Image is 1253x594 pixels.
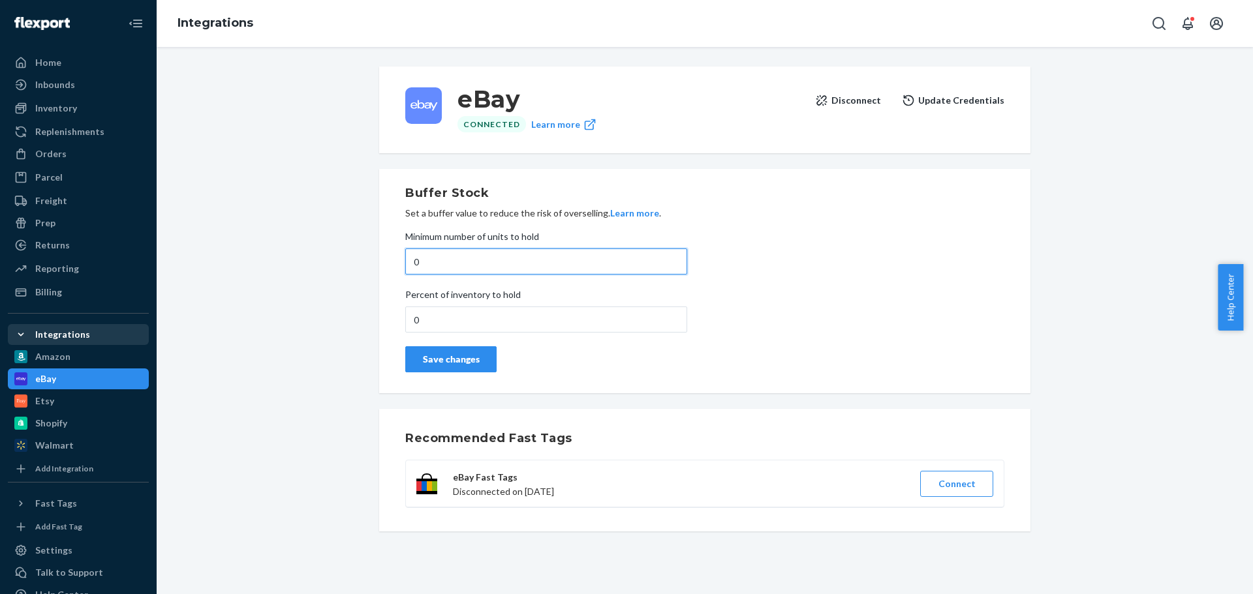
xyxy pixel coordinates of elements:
a: eBay [8,368,149,389]
div: Amazon [35,350,70,363]
button: Connect [920,471,993,497]
div: Returns [35,239,70,252]
h2: Recommended Fast Tags [405,430,1004,447]
div: Settings [35,544,72,557]
a: Reporting [8,258,149,279]
div: Reporting [35,262,79,275]
a: Returns [8,235,149,256]
div: Save changes [416,353,486,366]
div: Walmart [35,439,74,452]
img: Flexport logo [14,17,70,30]
a: Amazon [8,346,149,367]
a: Walmart [8,435,149,456]
a: Inbounds [8,74,149,95]
a: Talk to Support [8,562,149,583]
div: Replenishments [35,125,104,138]
div: Prep [35,216,55,230]
div: Inbounds [35,78,75,91]
a: Prep [8,213,149,233]
a: Integrations [178,16,253,30]
a: Billing [8,282,149,303]
a: Parcel [8,167,149,188]
a: Shopify [8,413,149,434]
div: Talk to Support [35,566,103,579]
a: Replenishments [8,121,149,142]
div: Shopify [35,417,67,430]
a: Etsy [8,391,149,411]
button: Integrations [8,324,149,345]
div: Inventory [35,102,77,115]
button: Fast Tags [8,493,149,514]
h3: eBay [457,87,805,111]
div: Home [35,56,61,69]
strong: eBay Fast Tags [453,471,518,483]
span: Minimum number of units to hold [405,230,539,248]
span: Percent of inventory to hold [405,288,521,306]
button: Open account menu [1203,10,1230,37]
button: Learn more [610,207,659,220]
button: Save changes [405,346,497,372]
a: Freight [8,190,149,211]
h2: Buffer Stock [405,185,1004,201]
button: Disconnect [815,87,881,113]
input: Minimum number of units to hold [405,248,687,275]
p: Set a buffer value to reduce the risk of overselling. . [405,207,1004,220]
a: Orders [8,143,149,164]
button: Open notifications [1175,10,1201,37]
div: Freight [35,194,67,207]
div: Parcel [35,171,63,184]
a: Add Integration [8,461,149,477]
button: Open Search Box [1146,10,1172,37]
a: Add Fast Tag [8,519,149,535]
a: Learn more [531,116,596,132]
div: Etsy [35,394,54,408]
ol: breadcrumbs [167,5,264,42]
div: eBay [35,372,56,385]
button: Help Center [1218,264,1243,331]
div: Add Fast Tag [35,521,82,532]
a: Home [8,52,149,73]
a: Inventory [8,98,149,119]
div: Integrations [35,328,90,341]
div: Billing [35,286,62,299]
div: Connected [457,116,526,132]
div: Orders [35,147,67,160]
input: Percent of inventory to hold [405,306,687,333]
div: Add Integration [35,463,93,474]
a: Settings [8,540,149,561]
button: Close Navigation [123,10,149,37]
div: Fast Tags [35,497,77,510]
div: Disconnected on [DATE] [453,469,905,498]
button: Update Credentials [902,87,1004,113]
